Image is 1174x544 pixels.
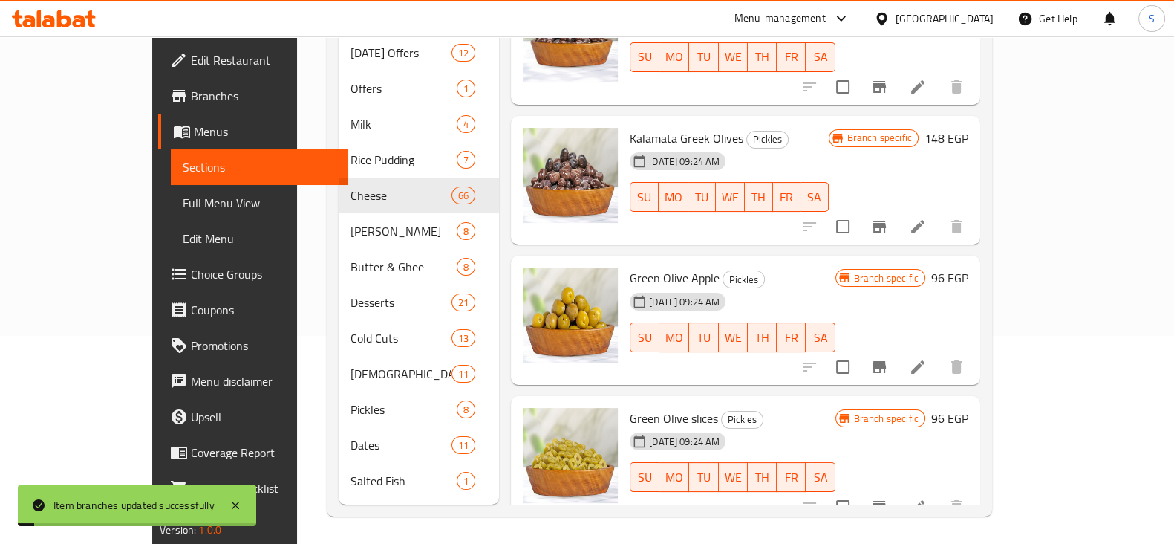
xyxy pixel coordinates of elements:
span: Branch specific [848,271,924,285]
span: Cold Cuts [350,329,451,347]
span: SU [636,467,653,488]
span: Grocery Checklist [191,479,336,497]
a: Edit menu item [909,358,927,376]
a: Coupons [158,292,348,328]
span: 1 [457,474,475,488]
button: Branch-specific-item [861,69,897,105]
span: Butter & Ghee [350,258,457,276]
span: S [1149,10,1155,27]
span: TH [751,187,767,208]
span: TU [695,467,712,488]
button: WE [719,323,748,352]
span: Edit Menu [183,230,336,247]
span: MO [665,187,682,208]
div: [DEMOGRAPHIC_DATA]11 [339,356,499,392]
span: 4 [457,117,475,132]
span: Green Olive Apple [630,267,720,289]
button: SU [630,42,659,72]
span: Branch specific [841,131,918,145]
span: Kalamata Greek Olives [630,127,743,149]
span: FR [783,327,800,349]
button: MO [659,323,689,352]
div: Salted Fish [350,472,457,490]
div: Ramadan Offers [350,44,451,62]
span: [DATE] 09:24 AM [643,435,725,449]
div: items [457,401,475,418]
span: Upsell [191,408,336,426]
span: Coverage Report [191,444,336,462]
div: items [457,258,475,276]
button: TU [689,323,718,352]
button: delete [939,489,974,525]
span: SU [636,46,653,68]
span: 1 [457,82,475,96]
span: TH [754,327,771,349]
div: Cold Cuts13 [339,320,499,356]
span: FR [783,467,800,488]
span: [DATE] Offers [350,44,451,62]
a: Edit menu item [909,78,927,96]
div: Milk4 [339,106,499,142]
div: [PERSON_NAME]8 [339,213,499,249]
a: Edit Restaurant [158,42,348,78]
span: Pickles [723,271,764,288]
button: TH [745,182,773,212]
div: Ghoneim Yoghurt [350,222,457,240]
button: FR [773,182,801,212]
button: SA [800,182,829,212]
a: Edit menu item [909,218,927,236]
button: MO [659,182,688,212]
button: delete [939,209,974,245]
span: FR [779,187,795,208]
h6: 96 EGP [931,408,968,429]
button: SU [630,182,658,212]
span: Offers [350,80,457,97]
span: Select to update [827,211,858,242]
span: 8 [457,224,475,239]
div: Milk [350,115,457,133]
span: Dates [350,436,451,454]
button: Branch-specific-item [861,349,897,385]
span: TH [754,46,771,68]
span: WE [725,327,742,349]
button: TH [748,323,777,352]
h6: 96 EGP [931,268,968,288]
div: items [451,365,475,383]
span: SA [812,327,829,349]
span: Pickles [350,401,457,418]
div: items [451,294,475,311]
button: WE [716,182,745,212]
nav: Menu sections [339,29,499,505]
span: [PERSON_NAME] [350,222,457,240]
div: [GEOGRAPHIC_DATA] [896,10,994,27]
span: FR [783,46,800,68]
a: Menu disclaimer [158,363,348,399]
img: Green Olive slices [523,408,618,503]
span: 8 [457,403,475,417]
div: Offers1 [339,71,499,106]
div: [DATE] Offers12 [339,35,499,71]
span: WE [725,467,742,488]
button: TU [689,462,718,492]
div: Menu-management [734,10,826,27]
span: TU [695,327,712,349]
span: 21 [452,296,475,310]
a: Choice Groups [158,256,348,292]
span: 66 [452,189,475,203]
div: items [451,329,475,347]
a: Full Menu View [171,185,348,221]
div: Halawa [350,365,451,383]
span: WE [725,46,742,68]
span: Pickles [747,131,788,148]
span: Menu disclaimer [191,372,336,390]
div: items [457,80,475,97]
span: Full Menu View [183,194,336,212]
div: Pickles [723,271,765,288]
button: FR [777,323,806,352]
span: [DATE] 09:24 AM [643,155,725,169]
div: items [457,472,475,490]
img: Kalamata Greek Olives [523,128,618,223]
